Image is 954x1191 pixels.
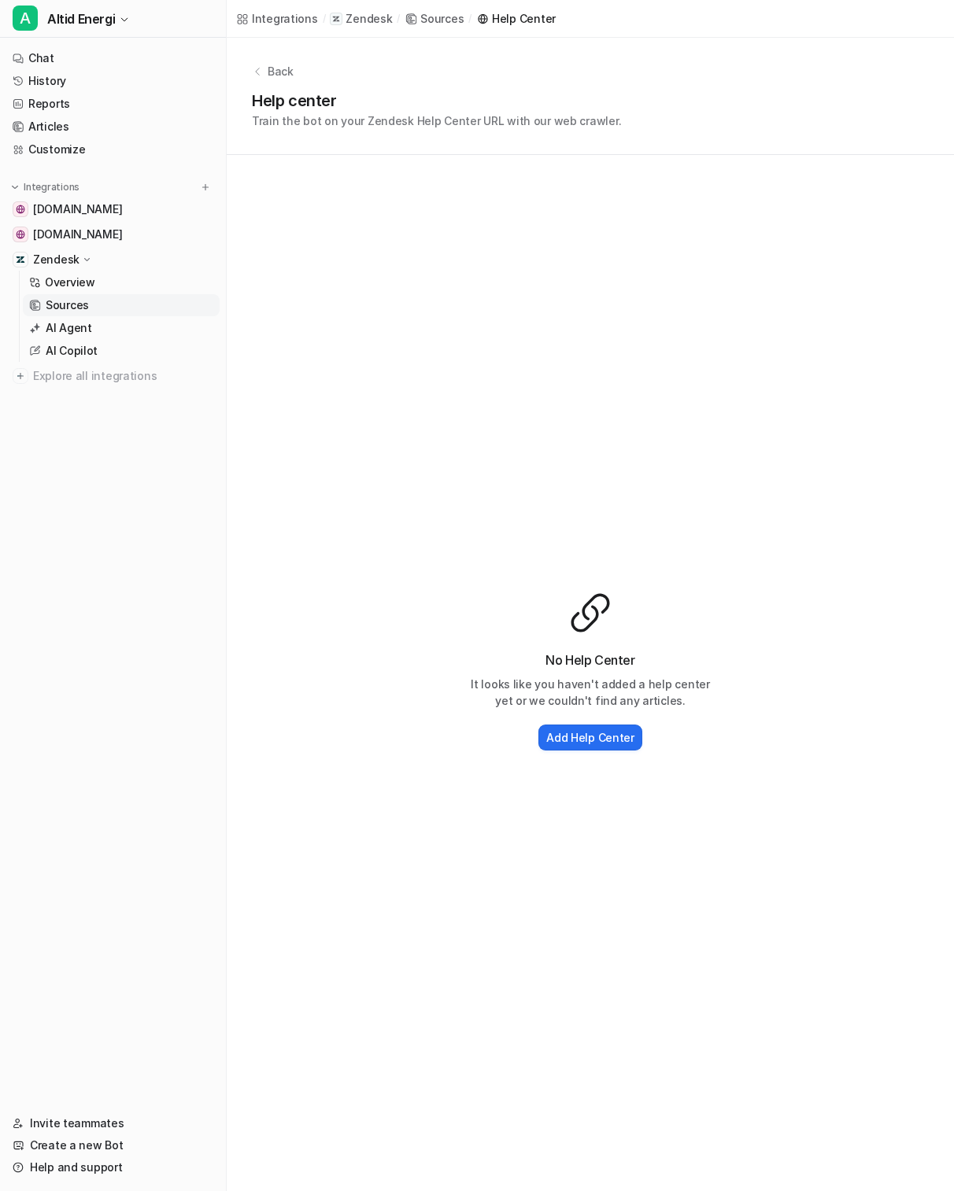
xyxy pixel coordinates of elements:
a: AI Agent [23,317,220,339]
p: It looks like you haven't added a help center yet or we couldn't find any articles. [464,676,716,709]
a: Articles [6,116,220,138]
a: Chat [6,47,220,69]
p: AI Copilot [46,343,98,359]
button: Integrations [6,179,84,195]
img: altidenergi.dk [16,230,25,239]
span: Explore all integrations [33,363,213,389]
a: AI Copilot [23,340,220,362]
a: Zendesk [330,11,392,27]
span: [DOMAIN_NAME] [33,201,122,217]
p: Sources [46,297,89,313]
a: Sources [23,294,220,316]
img: menu_add.svg [200,182,211,193]
p: AI Agent [46,320,92,336]
span: / [397,12,400,26]
a: History [6,70,220,92]
a: Help Center [476,10,556,27]
span: / [323,12,326,26]
p: Train the bot on your Zendesk Help Center URL with our web crawler. [252,112,621,129]
img: expand menu [9,182,20,193]
a: Explore all integrations [6,365,220,387]
span: Altid Energi [47,8,115,30]
div: Integrations [252,10,318,27]
div: Help Center [492,10,556,27]
p: Zendesk [33,252,79,267]
p: Overview [45,275,95,290]
img: explore all integrations [13,368,28,384]
p: Zendesk [346,11,392,27]
p: Integrations [24,181,79,194]
h3: No Help Center [464,651,716,669]
a: Customize [6,138,220,160]
a: Integrations [236,10,318,27]
span: A [13,6,38,31]
a: altidenergi.dk[DOMAIN_NAME] [6,223,220,245]
a: Help and support [6,1156,220,1178]
h1: Help center [252,89,621,112]
span: / [468,12,471,26]
img: Zendesk [16,255,25,264]
span: [DOMAIN_NAME] [33,227,122,242]
button: Add Help Center [538,725,642,750]
a: Reports [6,93,220,115]
a: Invite teammates [6,1112,220,1134]
div: Sources [420,10,464,27]
img: greenpowerdenmark.dk [16,205,25,214]
a: Create a new Bot [6,1134,220,1156]
a: greenpowerdenmark.dk[DOMAIN_NAME] [6,198,220,220]
a: Overview [23,271,220,293]
h2: Add Help Center [546,729,634,746]
p: Back [268,63,294,79]
a: Sources [405,10,464,27]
